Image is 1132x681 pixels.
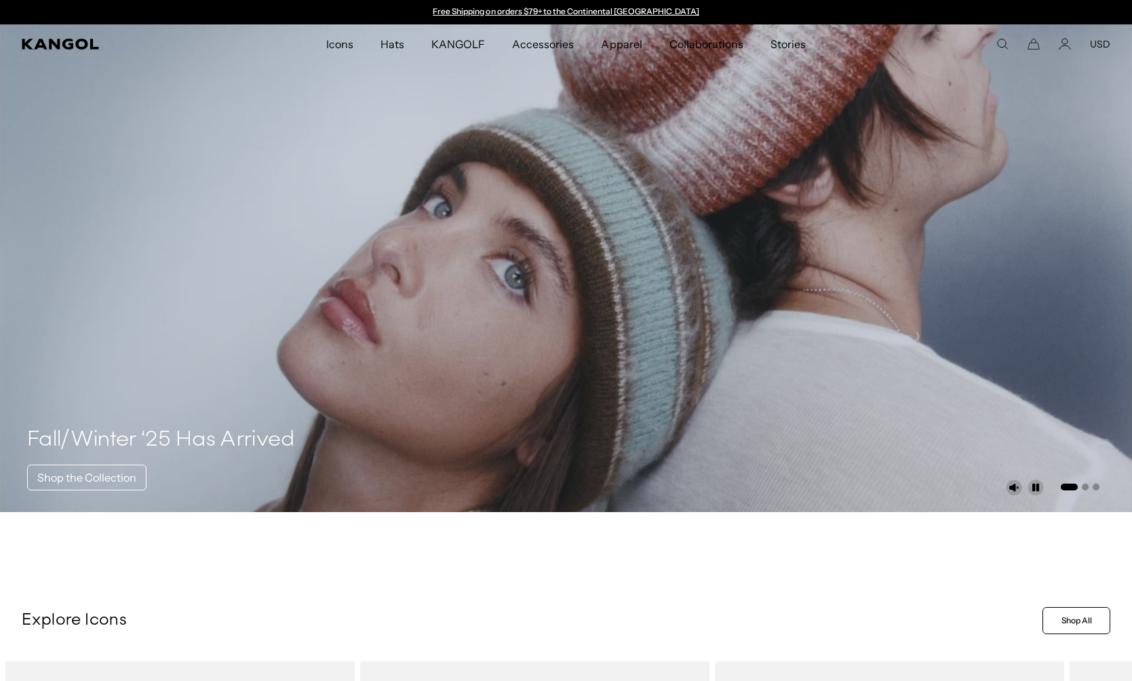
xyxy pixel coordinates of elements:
[757,24,819,64] a: Stories
[499,24,587,64] a: Accessories
[1028,38,1040,50] button: Cart
[433,6,699,16] a: Free Shipping on orders $79+ to the Continental [GEOGRAPHIC_DATA]
[1093,484,1099,490] button: Go to slide 3
[1061,484,1078,490] button: Go to slide 1
[656,24,757,64] a: Collaborations
[427,7,706,18] div: 1 of 2
[418,24,499,64] a: KANGOLF
[427,7,706,18] slideshow-component: Announcement bar
[313,24,367,64] a: Icons
[1082,484,1089,490] button: Go to slide 2
[380,24,404,64] span: Hats
[601,24,642,64] span: Apparel
[1090,38,1110,50] button: USD
[326,24,353,64] span: Icons
[770,24,806,64] span: Stories
[512,24,574,64] span: Accessories
[1006,480,1022,496] button: Unmute
[427,7,706,18] div: Announcement
[1059,481,1099,492] ul: Select a slide to show
[431,24,485,64] span: KANGOLF
[996,38,1009,50] summary: Search here
[22,39,216,50] a: Kangol
[587,24,655,64] a: Apparel
[27,427,295,454] h4: Fall/Winter ‘25 Has Arrived
[1028,480,1044,496] button: Pause
[1059,38,1071,50] a: Account
[367,24,418,64] a: Hats
[1042,607,1110,634] a: Shop All
[669,24,743,64] span: Collaborations
[22,610,1037,631] p: Explore Icons
[27,465,147,490] a: Shop the Collection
